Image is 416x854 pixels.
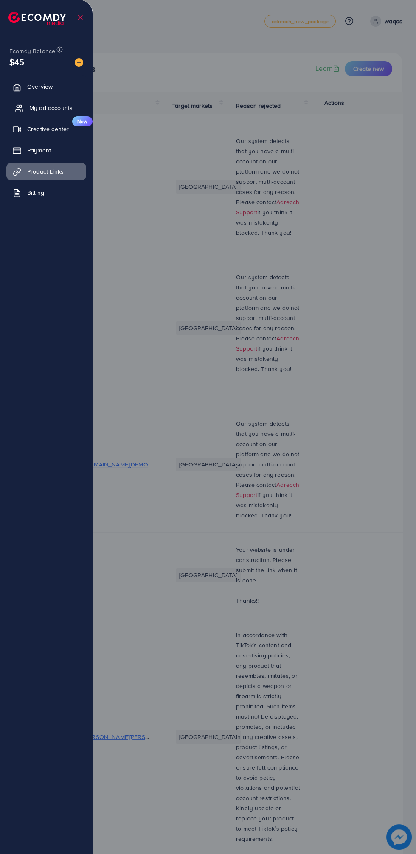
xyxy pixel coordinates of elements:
[27,82,53,91] span: Overview
[29,104,73,112] span: My ad accounts
[9,47,55,55] span: Ecomdy Balance
[27,188,44,197] span: Billing
[6,163,86,180] a: Product Links
[6,184,86,201] a: Billing
[6,78,86,95] a: Overview
[6,99,86,116] a: My ad accounts
[6,142,86,159] a: Payment
[75,58,83,67] img: image
[72,116,93,126] span: New
[6,121,86,138] a: Creative centerNew
[27,125,69,133] span: Creative center
[27,167,64,176] span: Product Links
[27,146,51,155] span: Payment
[8,12,66,25] img: logo
[9,56,24,68] span: $45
